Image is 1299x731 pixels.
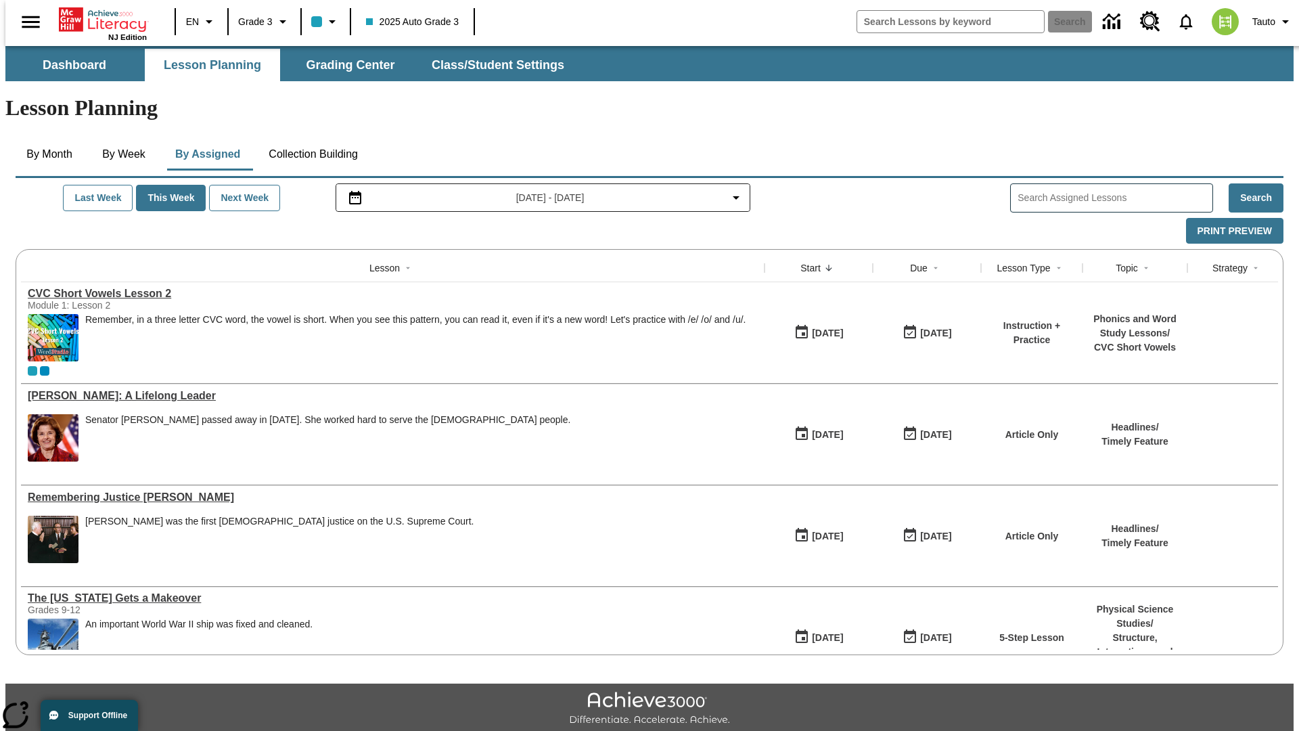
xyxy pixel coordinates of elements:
[1186,218,1283,244] button: Print Preview
[1132,3,1168,40] a: Resource Center, Will open in new tab
[28,366,37,376] div: Current Class
[1248,260,1264,276] button: Sort
[28,390,758,402] a: Dianne Feinstein: A Lifelong Leader, Lessons
[910,261,928,275] div: Due
[1212,261,1248,275] div: Strategy
[1101,522,1168,536] p: Headlines /
[5,46,1294,81] div: SubNavbar
[28,314,78,361] img: CVC Short Vowels Lesson 2.
[28,619,78,666] img: A group of people gather near the USS Missouri
[233,9,296,34] button: Grade: Grade 3, Select a grade
[85,619,313,666] div: An important World War II ship was fixed and cleaned.
[1168,4,1204,39] a: Notifications
[988,319,1076,347] p: Instruction + Practice
[136,185,206,211] button: This Week
[85,314,746,326] p: Remember, in a three letter CVC word, the vowel is short. When you see this pattern, you can read...
[920,325,951,342] div: [DATE]
[164,138,251,171] button: By Assigned
[790,422,848,447] button: 10/09/25: First time the lesson was available
[898,422,956,447] button: 10/09/25: Last day the lesson can be accessed
[997,261,1050,275] div: Lesson Type
[59,5,147,41] div: Home
[59,6,147,33] a: Home
[28,604,231,615] div: Grades 9-12
[43,58,106,73] span: Dashboard
[1138,260,1154,276] button: Sort
[1116,261,1138,275] div: Topic
[1101,435,1168,449] p: Timely Feature
[7,49,142,81] button: Dashboard
[85,414,570,462] div: Senator Dianne Feinstein passed away in September 2023. She worked hard to serve the American peo...
[16,138,83,171] button: By Month
[85,314,746,361] span: Remember, in a three letter CVC word, the vowel is short. When you see this pattern, you can read...
[1089,340,1181,355] p: CVC Short Vowels
[85,516,474,527] div: [PERSON_NAME] was the first [DEMOGRAPHIC_DATA] justice on the U.S. Supreme Court.
[857,11,1044,32] input: search field
[85,414,570,426] div: Senator [PERSON_NAME] passed away in [DATE]. She worked hard to serve the [DEMOGRAPHIC_DATA] people.
[898,523,956,549] button: 10/09/25: Last day the lesson can be accessed
[790,625,848,650] button: 10/08/25: First time the lesson was available
[1229,183,1283,213] button: Search
[145,49,280,81] button: Lesson Planning
[283,49,418,81] button: Grading Center
[800,261,821,275] div: Start
[28,592,758,604] div: The Missouri Gets a Makeover
[1089,631,1181,673] p: Structure, Interactions, and Properties of Matter
[1005,428,1059,442] p: Article Only
[790,523,848,549] button: 10/09/25: First time the lesson was available
[306,9,346,34] button: Class color is light blue. Change class color
[369,261,400,275] div: Lesson
[306,58,394,73] span: Grading Center
[728,190,744,206] svg: Collapse Date Range Filter
[1089,312,1181,340] p: Phonics and Word Study Lessons /
[5,49,576,81] div: SubNavbar
[258,138,369,171] button: Collection Building
[1247,9,1299,34] button: Profile/Settings
[1252,15,1275,29] span: Tauto
[28,592,758,604] a: The Missouri Gets a Makeover, Lessons
[164,58,261,73] span: Lesson Planning
[85,516,474,563] div: Sandra Day O'Connor was the first female justice on the U.S. Supreme Court.
[342,190,745,206] button: Select the date range menu item
[28,300,231,311] div: Module 1: Lesson 2
[1005,529,1059,544] p: Article Only
[238,15,273,29] span: Grade 3
[209,185,280,211] button: Next Week
[1018,188,1212,208] input: Search Assigned Lessons
[180,9,223,34] button: Language: EN, Select a language
[186,15,199,29] span: EN
[920,629,951,646] div: [DATE]
[1101,536,1168,550] p: Timely Feature
[928,260,944,276] button: Sort
[90,138,158,171] button: By Week
[898,625,956,650] button: 10/08/25: Last day the lesson can be accessed
[812,528,843,545] div: [DATE]
[812,325,843,342] div: [DATE]
[40,366,49,376] div: OL 2025 Auto Grade 4
[400,260,416,276] button: Sort
[421,49,575,81] button: Class/Student Settings
[790,320,848,346] button: 10/09/25: First time the lesson was available
[1089,602,1181,631] p: Physical Science Studies /
[1212,8,1239,35] img: avatar image
[1101,420,1168,435] p: Headlines /
[28,288,758,300] a: CVC Short Vowels Lesson 2, Lessons
[11,2,51,42] button: Open side menu
[41,700,138,731] button: Support Offline
[28,491,758,504] div: Remembering Justice O'Connor
[28,390,758,402] div: Dianne Feinstein: A Lifelong Leader
[898,320,956,346] button: 10/09/25: Last day the lesson can be accessed
[920,426,951,443] div: [DATE]
[28,491,758,504] a: Remembering Justice O'Connor, Lessons
[999,631,1064,645] p: 5-Step Lesson
[63,185,133,211] button: Last Week
[569,692,730,726] img: Achieve3000 Differentiate Accelerate Achieve
[821,260,837,276] button: Sort
[28,516,78,563] img: Chief Justice Warren Burger, wearing a black robe, holds up his right hand and faces Sandra Day O...
[366,15,459,29] span: 2025 Auto Grade 3
[1095,3,1132,41] a: Data Center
